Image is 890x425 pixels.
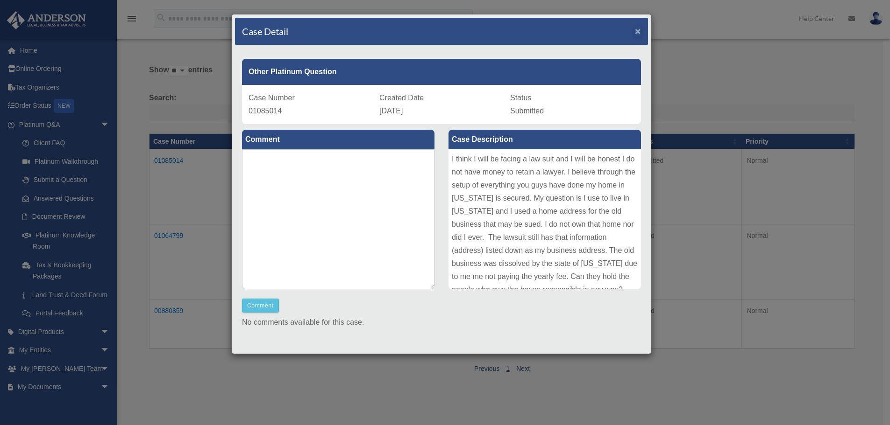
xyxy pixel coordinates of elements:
[249,94,295,102] span: Case Number
[242,316,641,329] p: No comments available for this case.
[242,25,288,38] h4: Case Detail
[635,26,641,36] button: Close
[242,59,641,85] div: Other Platinum Question
[242,130,434,149] label: Comment
[379,107,403,115] span: [DATE]
[242,299,279,313] button: Comment
[249,107,282,115] span: 01085014
[510,107,544,115] span: Submitted
[635,26,641,36] span: ×
[379,94,424,102] span: Created Date
[449,149,641,289] div: I think I will be facing a law suit and I will be honest I do not have money to retain a lawyer. ...
[449,130,641,149] label: Case Description
[510,94,531,102] span: Status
